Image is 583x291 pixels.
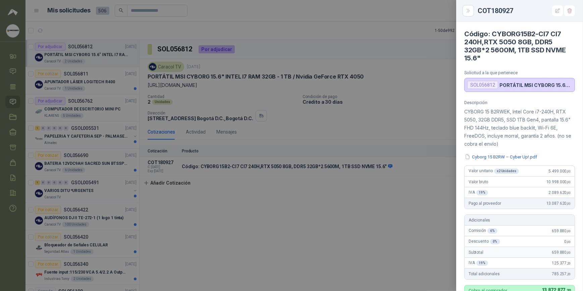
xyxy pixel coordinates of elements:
[465,269,575,279] div: Total adicionales
[469,250,483,255] span: Subtotal
[567,191,571,195] span: ,00
[469,180,488,184] span: Valor bruto
[552,261,571,265] span: 125.377
[567,261,571,265] span: ,20
[567,272,571,276] span: ,20
[549,169,571,174] span: 5.499.000
[567,251,571,254] span: ,00
[476,190,488,195] div: 19 %
[469,201,501,206] span: Pago al proveedor
[567,229,571,233] span: ,00
[567,240,571,244] span: ,00
[465,215,575,226] div: Adicionales
[490,239,500,244] div: 0 %
[552,250,571,255] span: 659.880
[464,100,575,105] p: Descripción
[546,180,571,184] span: 10.998.000
[469,168,519,174] span: Valor unitario
[552,229,571,233] span: 659.880
[499,82,572,88] p: PORTÁTIL MSI CYBORG 15.6" INTEL I7 RAM 32GB - 1 TB / Nvidia GeForce RTX 4050
[464,7,472,15] button: Close
[464,30,575,62] h4: Código: CYBORG15B2-CI7 CI7 240H,RTX 5050 8GB, DDR5 32GB*2 5600M, 1TB SSD NVME 15.6"
[464,153,538,160] button: Cyborg 15 B2RW – Cyber Up!.pdf
[494,168,519,174] div: x 2 Unidades
[469,239,500,244] span: Descuento
[469,228,497,234] span: Comisión
[469,260,488,266] span: IVA
[469,190,488,195] span: IVA
[552,272,571,276] span: 785.257
[478,5,575,16] div: COT180927
[546,201,571,206] span: 13.087.620
[487,228,497,234] div: 6 %
[464,108,575,148] p: CYBORG 15 B2RWEK, Intel Core i7-240H, RTX 5050, 32GB DDR5, SSD 1TB Gen4, pantalla 15.6" FHD 144Hz...
[464,70,575,75] p: Solicitud a la que pertenece
[567,169,571,173] span: ,00
[549,190,571,195] span: 2.089.620
[476,260,488,266] div: 19 %
[567,180,571,184] span: ,00
[567,202,571,205] span: ,00
[565,239,571,244] span: 0
[467,81,498,89] div: SOL056812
